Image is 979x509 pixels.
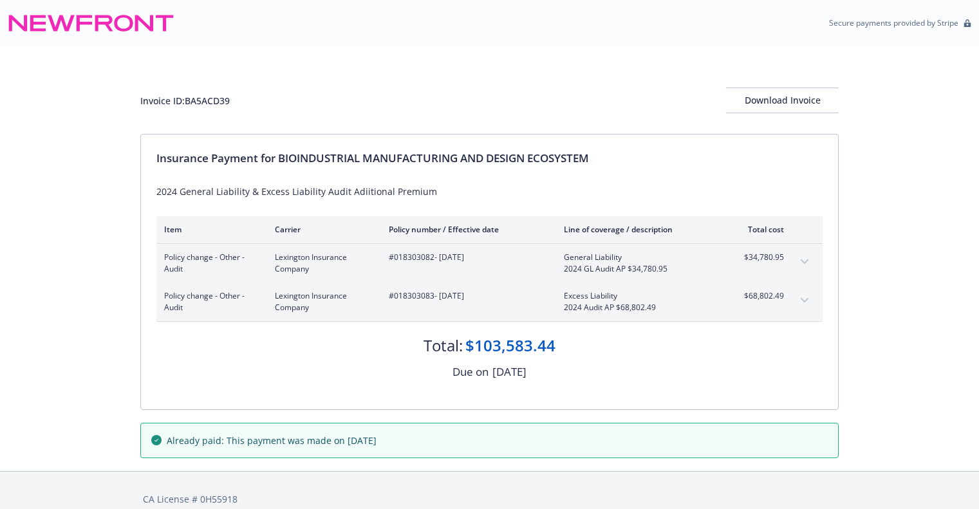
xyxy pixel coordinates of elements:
[465,335,555,356] div: $103,583.44
[140,94,230,107] div: Invoice ID: BA5ACD39
[389,224,543,235] div: Policy number / Effective date
[389,252,543,263] span: #018303082 - [DATE]
[564,290,715,313] span: Excess Liability2024 Audit AP $68,802.49
[275,224,368,235] div: Carrier
[564,224,715,235] div: Line of coverage / description
[736,224,784,235] div: Total cost
[564,252,715,263] span: General Liability
[143,492,836,506] div: CA License # 0H55918
[726,88,839,113] div: Download Invoice
[794,252,815,272] button: expand content
[156,150,823,167] div: Insurance Payment for BIOINDUSTRIAL MANUFACTURING AND DESIGN ECOSYSTEM
[829,17,958,28] p: Secure payments provided by Stripe
[164,290,254,313] span: Policy change - Other - Audit
[564,252,715,275] span: General Liability2024 GL Audit AP $34,780.95
[564,290,715,302] span: Excess Liability
[156,244,823,282] div: Policy change - Other - AuditLexington Insurance Company#018303082- [DATE]General Liability2024 G...
[726,88,839,113] button: Download Invoice
[164,252,254,275] span: Policy change - Other - Audit
[275,290,368,313] span: Lexington Insurance Company
[275,252,368,275] span: Lexington Insurance Company
[452,364,489,380] div: Due on
[736,290,784,302] span: $68,802.49
[156,282,823,321] div: Policy change - Other - AuditLexington Insurance Company#018303083- [DATE]Excess Liability2024 Au...
[164,224,254,235] div: Item
[389,290,543,302] span: #018303083 - [DATE]
[424,335,463,356] div: Total:
[794,290,815,311] button: expand content
[564,302,715,313] span: 2024 Audit AP $68,802.49
[156,185,823,198] div: 2024 General Liability & Excess Liability Audit Adiitional Premium
[167,434,377,447] span: Already paid: This payment was made on [DATE]
[564,263,715,275] span: 2024 GL Audit AP $34,780.95
[736,252,784,263] span: $34,780.95
[492,364,527,380] div: [DATE]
